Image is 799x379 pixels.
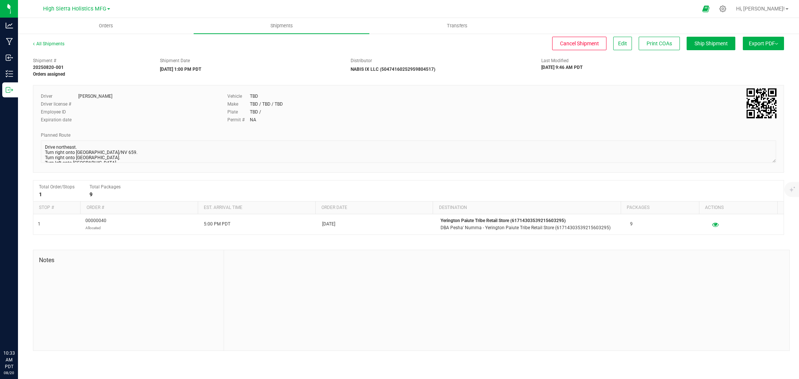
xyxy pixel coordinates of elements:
th: Order date [315,201,433,214]
span: Shipments [260,22,303,29]
strong: Orders assigned [33,72,65,77]
label: Driver [41,93,78,100]
strong: 9 [90,191,93,197]
span: 1 [38,221,40,228]
div: NA [250,116,256,123]
button: Print COAs [639,37,680,50]
div: TBD / TBD / TBD [250,101,283,107]
span: 5:00 PM PDT [204,221,230,228]
span: 9 [630,221,633,228]
inline-svg: Analytics [6,22,13,29]
span: Edit [618,40,627,46]
label: Plate [227,109,250,115]
label: Distributor [351,57,372,64]
label: Make [227,101,250,107]
label: Expiration date [41,116,78,123]
p: DBA Pesha' Numma - Yerington Paiute Tribe Retail Store (61714303539215603295) [441,224,621,231]
img: Scan me! [747,88,777,118]
button: Ship Shipment [687,37,735,50]
strong: 1 [39,191,42,197]
div: TBD [250,93,258,100]
iframe: Resource center [7,319,30,342]
th: Stop # [33,201,80,214]
inline-svg: Manufacturing [6,38,13,45]
th: Est. arrival time [198,201,315,214]
div: Manage settings [718,5,727,12]
span: [DATE] [322,221,335,228]
strong: 20250820-001 [33,65,64,70]
th: Order # [80,201,198,214]
span: Notes [39,256,218,265]
span: High Sierra Holistics MFG [43,6,106,12]
p: Allocated [85,224,106,231]
span: 00000040 [85,217,106,231]
span: Planned Route [41,133,70,138]
div: [PERSON_NAME] [78,93,112,100]
inline-svg: Inventory [6,70,13,78]
span: Hi, [PERSON_NAME]! [736,6,785,12]
label: Vehicle [227,93,250,100]
span: Open Ecommerce Menu [697,1,714,16]
a: All Shipments [33,41,64,46]
qrcode: 20250820-001 [747,88,777,118]
button: Edit [613,37,632,50]
p: Yerington Paiute Tribe Retail Store (61714303539215603295) [441,217,621,224]
a: Shipments [194,18,369,34]
strong: [DATE] 1:00 PM PDT [160,67,201,72]
span: Transfers [437,22,478,29]
div: TBD / [250,109,261,115]
strong: [DATE] 9:46 AM PDT [541,65,582,70]
button: Cancel Shipment [552,37,606,50]
span: Orders [89,22,123,29]
span: Total Packages [90,184,121,189]
a: Orders [18,18,194,34]
th: Actions [699,201,777,214]
label: Driver license # [41,101,78,107]
span: Ship Shipment [694,40,728,46]
a: Transfers [369,18,545,34]
label: Last Modified [541,57,569,64]
button: Export PDF [743,37,784,50]
p: 08/20 [3,370,15,376]
span: Print COAs [647,40,672,46]
th: Packages [621,201,699,214]
span: Cancel Shipment [560,40,599,46]
span: Shipment # [33,57,149,64]
label: Employee ID [41,109,78,115]
inline-svg: Outbound [6,86,13,94]
label: Permit # [227,116,250,123]
strong: NABIS IX LLC (50474160252959804517) [351,67,435,72]
th: Destination [433,201,621,214]
inline-svg: Inbound [6,54,13,61]
p: 10:33 AM PDT [3,350,15,370]
label: Shipment Date [160,57,190,64]
span: Total Order/Stops [39,184,75,189]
